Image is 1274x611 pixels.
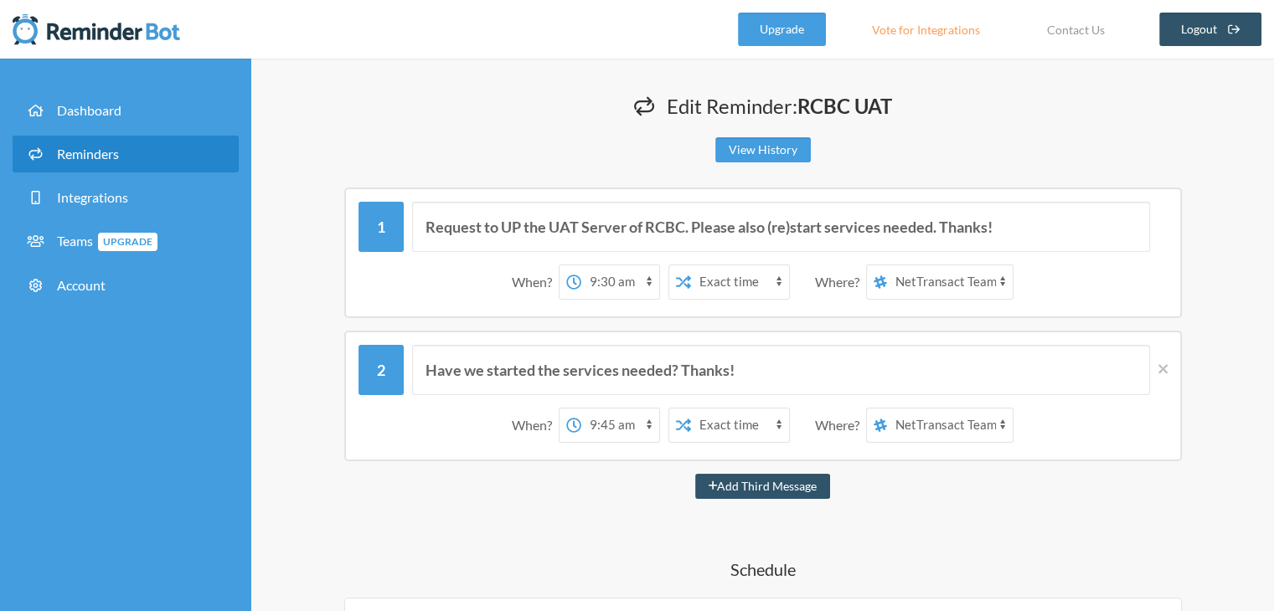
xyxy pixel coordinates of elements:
[13,179,239,216] a: Integrations
[738,13,826,46] a: Upgrade
[57,146,119,162] span: Reminders
[13,223,239,260] a: TeamsUpgrade
[512,408,559,443] div: When?
[815,408,866,443] div: Where?
[695,474,831,499] button: Add Third Message
[13,267,239,304] a: Account
[57,102,121,118] span: Dashboard
[1159,13,1262,46] a: Logout
[1026,13,1126,46] a: Contact Us
[57,233,157,249] span: Teams
[815,264,866,300] div: Where?
[667,94,892,118] span: Edit Reminder:
[98,233,157,251] span: Upgrade
[13,136,239,172] a: Reminders
[512,264,559,300] div: When?
[851,13,1001,46] a: Vote for Integrations
[412,202,1150,252] input: Message
[285,557,1240,581] h4: Schedule
[797,94,892,118] strong: RCBC UAT
[715,137,811,162] a: View History
[57,189,128,205] span: Integrations
[13,92,239,129] a: Dashboard
[57,277,106,293] span: Account
[13,13,180,46] img: Reminder Bot
[412,345,1150,395] input: Message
